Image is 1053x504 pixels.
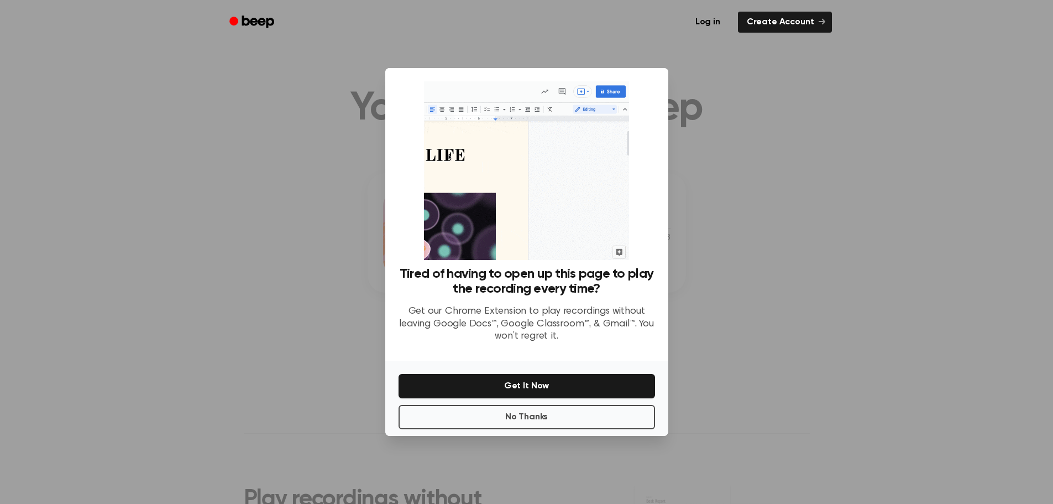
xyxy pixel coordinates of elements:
img: Beep extension in action [424,81,629,260]
a: Log in [684,9,731,35]
p: Get our Chrome Extension to play recordings without leaving Google Docs™, Google Classroom™, & Gm... [399,305,655,343]
a: Beep [222,12,284,33]
a: Create Account [738,12,832,33]
button: Get It Now [399,374,655,398]
h3: Tired of having to open up this page to play the recording every time? [399,267,655,297]
button: No Thanks [399,405,655,429]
